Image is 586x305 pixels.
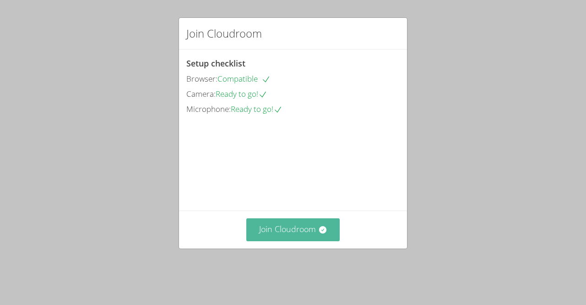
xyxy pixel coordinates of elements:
span: Ready to go! [231,104,282,114]
span: Setup checklist [186,58,245,69]
span: Camera: [186,89,216,99]
button: Join Cloudroom [246,218,340,241]
span: Compatible [217,73,271,84]
span: Microphone: [186,104,231,114]
span: Ready to go! [216,89,267,99]
span: Browser: [186,73,217,84]
h2: Join Cloudroom [186,25,262,42]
